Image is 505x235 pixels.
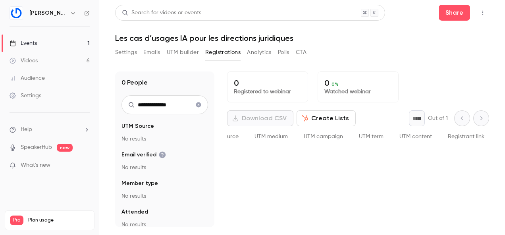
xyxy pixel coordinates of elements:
[399,134,432,139] span: UTM content
[324,78,392,88] p: 0
[10,92,41,100] div: Settings
[10,57,38,65] div: Videos
[28,217,89,223] span: Plan usage
[278,46,289,59] button: Polls
[324,88,392,96] p: Watched webinar
[121,151,166,159] span: Email verified
[359,134,384,139] span: UTM term
[121,221,208,229] p: No results
[234,78,301,88] p: 0
[122,9,201,17] div: Search for videos or events
[448,134,484,139] span: Registrant link
[10,7,23,19] img: Gino LegalTech
[121,164,208,171] p: No results
[234,88,301,96] p: Registered to webinar
[439,5,470,21] button: Share
[10,39,37,47] div: Events
[10,216,23,225] span: Pro
[332,81,339,87] span: 0 %
[21,161,50,170] span: What's new
[167,46,199,59] button: UTM builder
[428,114,448,122] p: Out of 1
[247,46,272,59] button: Analytics
[121,208,148,216] span: Attended
[121,179,158,187] span: Member type
[143,46,160,59] button: Emails
[21,143,52,152] a: SpeakerHub
[304,134,343,139] span: UTM campaign
[121,122,154,130] span: UTM Source
[57,144,73,152] span: new
[115,46,137,59] button: Settings
[297,110,356,126] button: Create Lists
[21,125,32,134] span: Help
[121,135,208,143] p: No results
[10,125,90,134] li: help-dropdown-opener
[29,9,67,17] h6: [PERSON_NAME]
[121,78,148,87] h1: 0 People
[254,134,288,139] span: UTM medium
[192,98,205,111] button: Clear search
[121,192,208,200] p: No results
[115,33,489,43] h1: Les cas d’usages IA pour les directions juridiques
[205,46,241,59] button: Registrations
[10,74,45,82] div: Audience
[296,46,306,59] button: CTA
